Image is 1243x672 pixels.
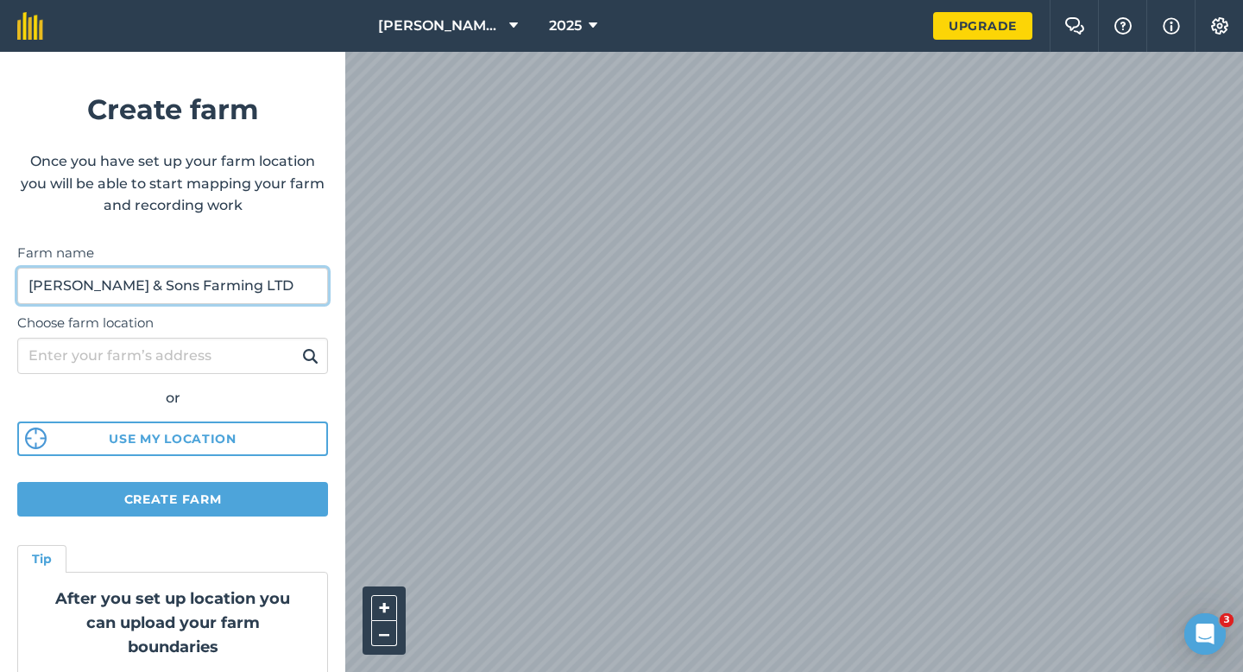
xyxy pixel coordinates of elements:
label: Choose farm location [17,313,328,333]
strong: After you set up location you can upload your farm boundaries [55,589,290,656]
input: Farm name [17,268,328,304]
button: + [371,595,397,621]
span: [PERSON_NAME] & Sons [378,16,502,36]
img: Two speech bubbles overlapping with the left bubble in the forefront [1064,17,1085,35]
button: Use my location [17,422,328,456]
iframe: Intercom live chat [1184,613,1226,655]
img: svg%3e [25,428,47,449]
img: A cog icon [1209,17,1230,35]
p: Once you have set up your farm location you will be able to start mapping your farm and recording... [17,150,328,217]
img: svg+xml;base64,PHN2ZyB4bWxucz0iaHR0cDovL3d3dy53My5vcmcvMjAwMC9zdmciIHdpZHRoPSIxOSIgaGVpZ2h0PSIyNC... [302,346,319,366]
h1: Create farm [17,87,328,131]
img: A question mark icon [1113,17,1133,35]
label: Farm name [17,243,328,263]
button: – [371,621,397,646]
button: Create farm [17,482,328,517]
span: 2025 [549,16,582,36]
span: 3 [1220,613,1234,627]
a: Upgrade [933,12,1032,40]
div: or [17,387,328,409]
input: Enter your farm’s address [17,338,328,374]
img: svg+xml;base64,PHN2ZyB4bWxucz0iaHR0cDovL3d3dy53My5vcmcvMjAwMC9zdmciIHdpZHRoPSIxNyIgaGVpZ2h0PSIxNy... [1163,16,1180,36]
h4: Tip [32,549,52,568]
img: fieldmargin Logo [17,12,43,40]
